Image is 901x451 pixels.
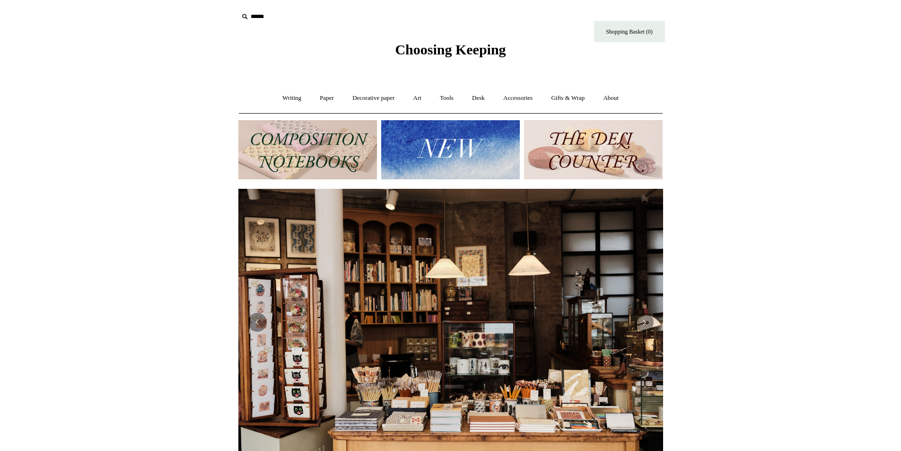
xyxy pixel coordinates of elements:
a: Paper [311,86,342,111]
span: Choosing Keeping [395,42,506,57]
a: Gifts & Wrap [542,86,593,111]
a: Art [405,86,430,111]
a: Shopping Basket (0) [594,21,665,42]
a: About [595,86,627,111]
a: Desk [464,86,493,111]
a: Accessories [495,86,541,111]
a: Decorative paper [344,86,403,111]
button: Next [635,313,654,332]
img: 202302 Composition ledgers.jpg__PID:69722ee6-fa44-49dd-a067-31375e5d54ec [238,120,377,179]
a: Choosing Keeping [395,49,506,56]
img: The Deli Counter [524,120,663,179]
a: Writing [274,86,310,111]
img: New.jpg__PID:f73bdf93-380a-4a35-bcfe-7823039498e1 [381,120,520,179]
a: Tools [431,86,462,111]
button: Previous [248,313,267,332]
